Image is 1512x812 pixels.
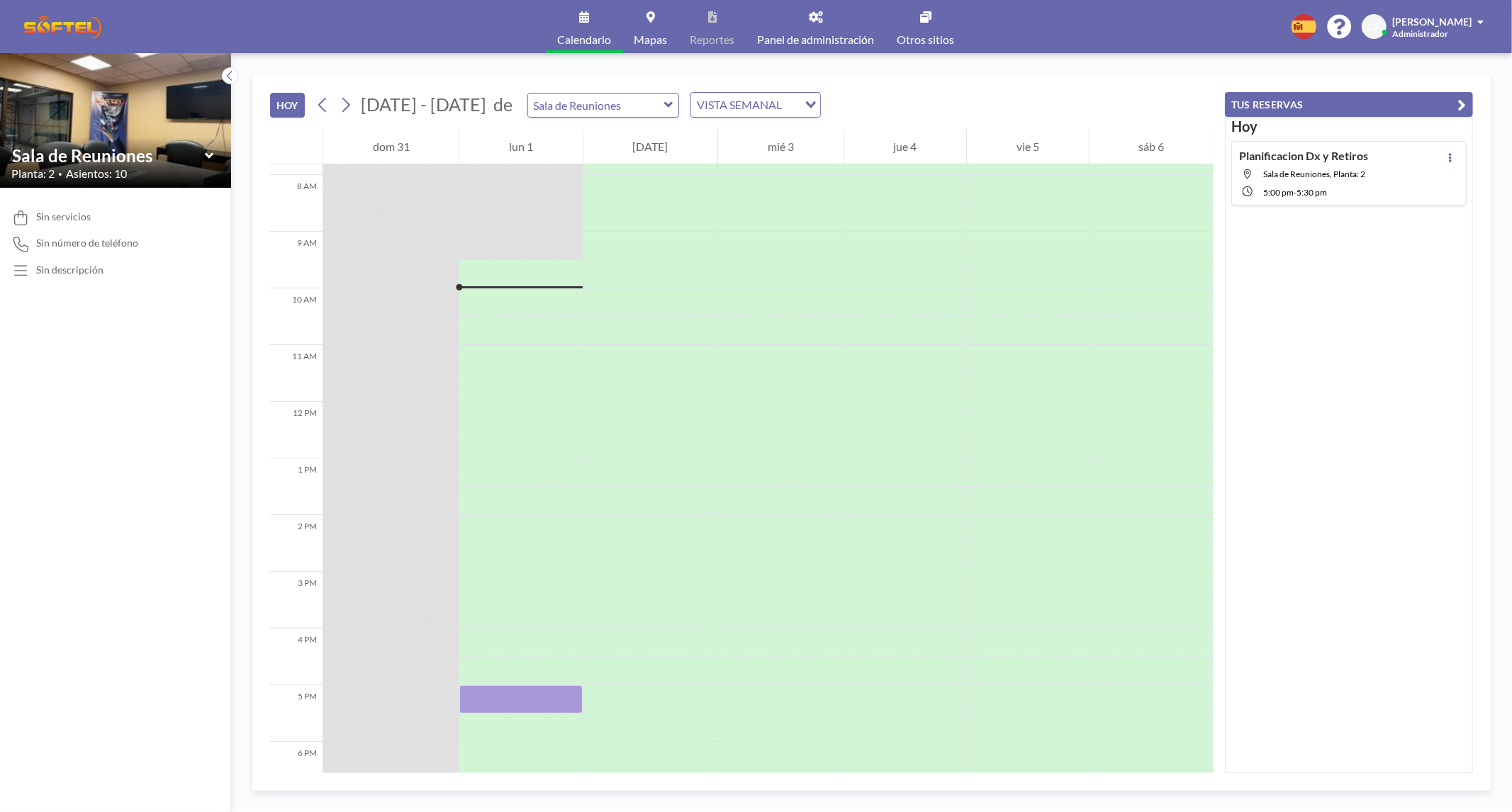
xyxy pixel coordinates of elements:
[270,93,305,118] button: HOY
[270,515,323,572] div: 2 PM
[58,169,62,179] span: •
[967,129,1088,164] div: vie 5
[493,94,513,115] span: de
[270,628,323,685] div: 4 PM
[897,34,955,45] span: Otros sitios
[1294,187,1297,198] span: -
[694,96,785,114] span: VISTA SEMANAL
[1231,118,1467,135] h3: Hoy
[1297,187,1327,198] span: 5:30 PM
[1239,149,1368,163] h4: Planificacion Dx y Retiros
[1263,187,1294,198] span: 5:00 PM
[66,167,127,181] span: Asientos: 10
[1225,92,1473,117] button: TUS RESERVAS
[270,175,323,232] div: 8 AM
[270,572,323,628] div: 3 PM
[361,94,486,115] span: [DATE] - [DATE]
[270,232,323,288] div: 9 AM
[270,345,323,402] div: 11 AM
[758,34,875,45] span: Panel de administración
[323,129,459,164] div: dom 31
[634,34,668,45] span: Mapas
[1392,16,1472,28] span: [PERSON_NAME]
[1090,129,1214,164] div: sáb 6
[270,402,323,458] div: 12 PM
[528,94,664,117] input: Sala de Reuniones
[690,34,735,45] span: Reportes
[270,742,323,799] div: 6 PM
[270,288,323,345] div: 10 AM
[270,685,323,742] div: 5 PM
[691,93,820,117] div: Search for option
[36,210,91,223] span: Sin servicios
[583,129,717,164] div: [DATE]
[1392,28,1448,39] span: Administrador
[36,264,103,276] div: Sin descripción
[1368,21,1380,33] span: CF
[36,237,138,249] span: Sin número de teléfono
[270,458,323,515] div: 1 PM
[459,129,582,164] div: lun 1
[1263,169,1365,179] span: Sala de Reuniones, Planta: 2
[23,13,103,41] img: organization-logo
[718,129,843,164] div: mié 3
[12,145,205,166] input: Sala de Reuniones
[558,34,612,45] span: Calendario
[11,167,55,181] span: Planta: 2
[786,96,797,114] input: Search for option
[844,129,966,164] div: jue 4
